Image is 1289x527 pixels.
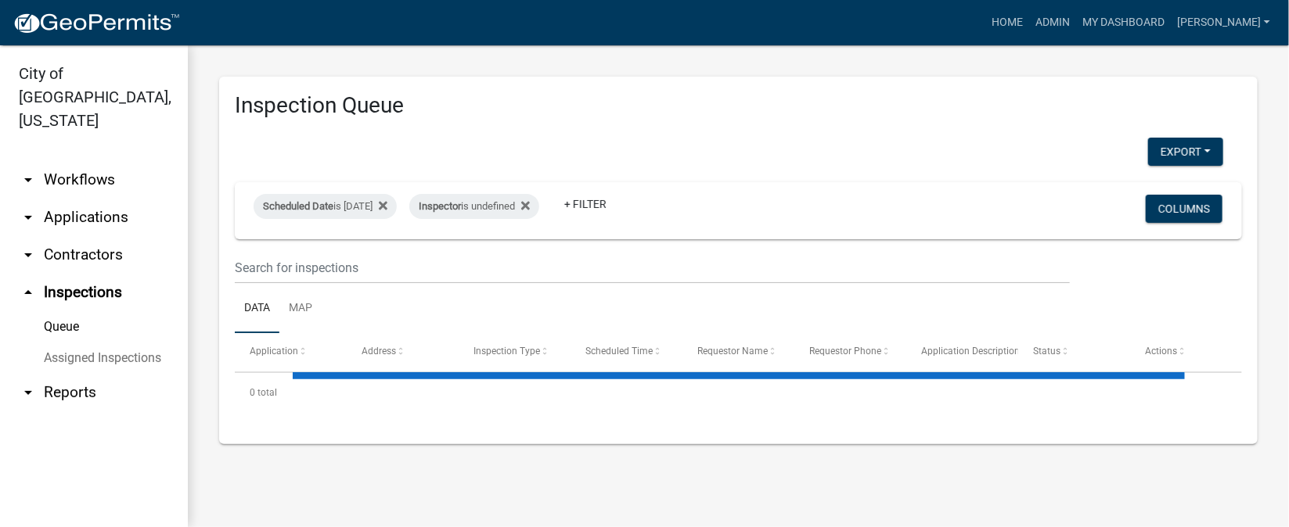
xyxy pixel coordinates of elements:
span: Application Description [921,346,1020,357]
datatable-header-cell: Requestor Phone [794,333,906,371]
span: Requestor Phone [809,346,881,357]
i: arrow_drop_down [19,383,38,402]
h3: Inspection Queue [235,92,1242,119]
datatable-header-cell: Actions [1130,333,1242,371]
datatable-header-cell: Scheduled Time [571,333,682,371]
datatable-header-cell: Inspection Type [459,333,571,371]
div: 0 total [235,373,1242,412]
input: Search for inspections [235,252,1070,284]
a: My Dashboard [1076,8,1171,38]
span: Address [362,346,396,357]
div: is undefined [409,194,539,219]
datatable-header-cell: Application Description [906,333,1018,371]
span: Scheduled Time [585,346,653,357]
datatable-header-cell: Requestor Name [682,333,794,371]
a: Admin [1029,8,1076,38]
datatable-header-cell: Address [347,333,459,371]
div: is [DATE] [254,194,397,219]
button: Columns [1146,195,1222,223]
i: arrow_drop_down [19,170,38,189]
i: arrow_drop_down [19,208,38,227]
span: Inspector [419,200,461,212]
i: arrow_drop_up [19,283,38,302]
a: + Filter [552,190,619,218]
a: Home [985,8,1029,38]
span: Scheduled Date [263,200,333,212]
span: Application [250,346,298,357]
a: [PERSON_NAME] [1171,8,1276,38]
a: Data [235,284,279,334]
datatable-header-cell: Status [1018,333,1130,371]
span: Status [1033,346,1060,357]
datatable-header-cell: Application [235,333,347,371]
button: Export [1148,138,1223,166]
a: Map [279,284,322,334]
span: Actions [1145,346,1177,357]
i: arrow_drop_down [19,246,38,264]
span: Inspection Type [473,346,540,357]
span: Requestor Name [697,346,768,357]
